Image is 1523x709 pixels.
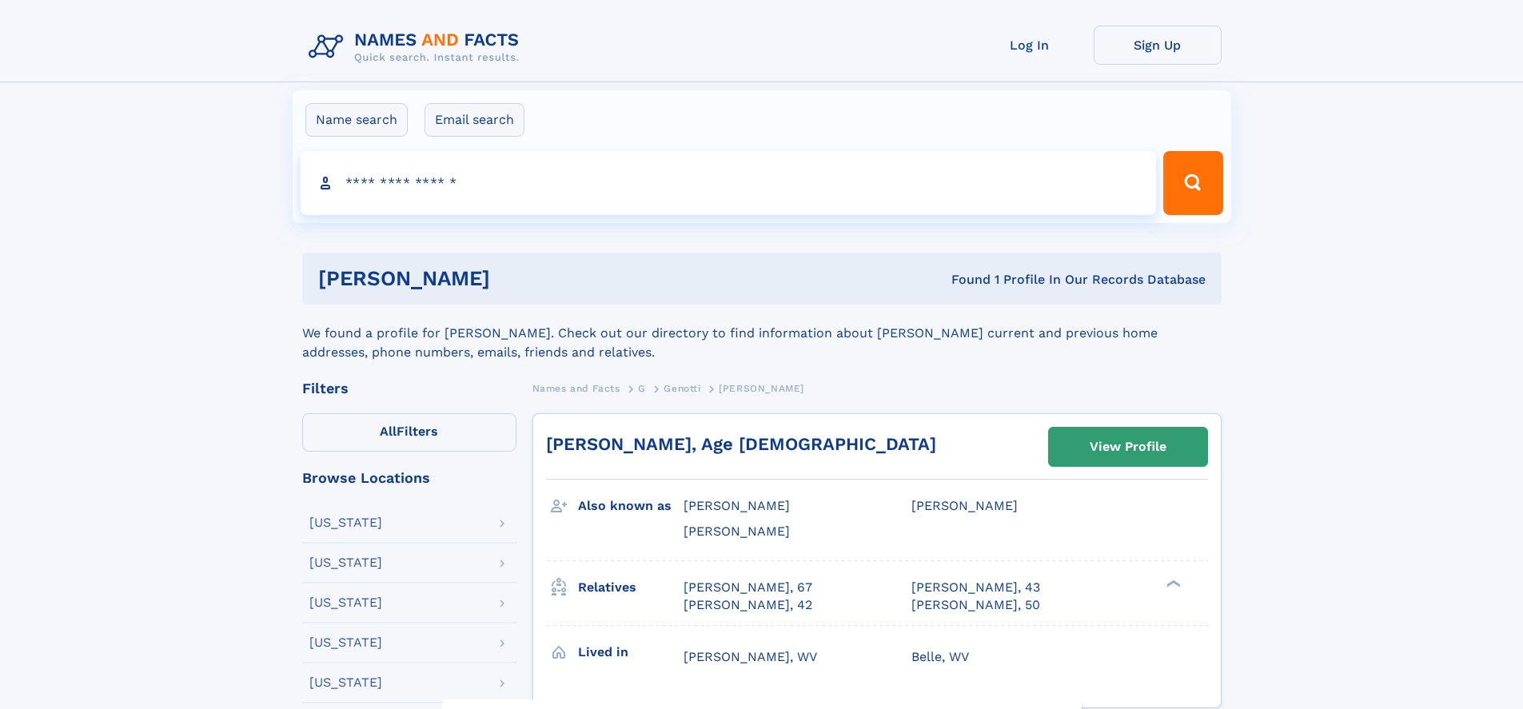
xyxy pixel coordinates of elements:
[1090,428,1166,465] div: View Profile
[302,381,516,396] div: Filters
[664,378,700,398] a: Genotti
[1162,578,1182,588] div: ❯
[966,26,1094,65] a: Log In
[684,649,817,664] span: [PERSON_NAME], WV
[720,271,1206,289] div: Found 1 Profile In Our Records Database
[309,676,382,689] div: [US_STATE]
[532,378,620,398] a: Names and Facts
[638,383,646,394] span: G
[309,556,382,569] div: [US_STATE]
[1163,151,1222,215] button: Search Button
[1094,26,1222,65] a: Sign Up
[302,26,532,69] img: Logo Names and Facts
[911,596,1040,614] a: [PERSON_NAME], 50
[719,383,804,394] span: [PERSON_NAME]
[301,151,1157,215] input: search input
[911,498,1018,513] span: [PERSON_NAME]
[578,492,684,520] h3: Also known as
[302,471,516,485] div: Browse Locations
[911,649,969,664] span: Belle, WV
[1049,428,1207,466] a: View Profile
[911,579,1040,596] a: [PERSON_NAME], 43
[664,383,700,394] span: Genotti
[318,269,721,289] h1: [PERSON_NAME]
[684,498,790,513] span: [PERSON_NAME]
[309,596,382,609] div: [US_STATE]
[425,103,524,137] label: Email search
[638,378,646,398] a: G
[684,579,812,596] a: [PERSON_NAME], 67
[684,596,812,614] a: [PERSON_NAME], 42
[578,639,684,666] h3: Lived in
[546,434,936,454] a: [PERSON_NAME], Age [DEMOGRAPHIC_DATA]
[578,574,684,601] h3: Relatives
[309,636,382,649] div: [US_STATE]
[302,413,516,452] label: Filters
[302,305,1222,362] div: We found a profile for [PERSON_NAME]. Check out our directory to find information about [PERSON_N...
[309,516,382,529] div: [US_STATE]
[380,424,397,439] span: All
[305,103,408,137] label: Name search
[684,524,790,539] span: [PERSON_NAME]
